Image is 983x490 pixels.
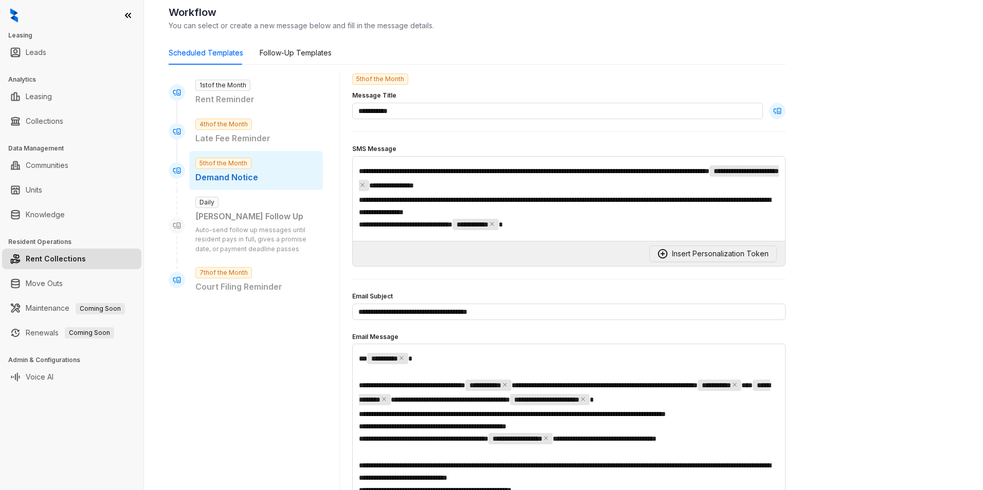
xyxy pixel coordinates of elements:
[352,144,786,154] h4: SMS Message
[26,204,65,225] a: Knowledge
[489,221,495,227] button: close
[26,273,63,294] a: Move Outs
[2,42,141,63] li: Leads
[195,119,252,130] span: 4th of the Month
[8,75,143,84] h3: Analytics
[381,397,387,402] button: close
[195,132,317,145] p: Late Fee Reminder
[195,225,317,255] p: Auto-send follow up messages until resident pays in full, gives a promise date, or payment deadli...
[26,111,63,131] a: Collections
[26,323,114,343] a: RenewalsComing Soon
[352,73,408,85] span: 5th of the Month
[2,323,141,343] li: Renewals
[543,436,549,441] button: close
[649,246,777,262] button: Insert Personalization Token
[169,5,786,20] h2: Workflow
[8,355,143,365] h3: Admin & Configurations
[195,280,317,293] p: Court Filing Reminder
[169,20,786,31] p: You can select or create a new message below and fill in the message details.
[2,273,141,294] li: Move Outs
[26,86,52,107] a: Leasing
[195,210,317,223] div: [PERSON_NAME] Follow Up
[352,332,786,342] h4: Email Message
[76,303,125,314] span: Coming Soon
[2,204,141,225] li: Knowledge
[580,397,586,402] button: close
[2,86,141,107] li: Leasing
[8,31,143,40] h3: Leasing
[672,248,769,259] span: Insert Personalization Token
[502,382,507,387] button: close
[195,80,250,91] span: 1st of the Month
[26,249,86,269] a: Rent Collections
[2,111,141,131] li: Collections
[26,42,46,63] a: Leads
[195,171,317,184] p: Demand Notice
[195,158,251,169] span: 5th of the Month
[8,144,143,153] h3: Data Management
[10,8,18,23] img: logo
[2,249,141,269] li: Rent Collections
[195,93,317,106] p: Rent Reminder
[732,382,737,387] button: close
[8,237,143,247] h3: Resident Operations
[2,155,141,176] li: Communities
[2,298,141,318] li: Maintenance
[399,355,404,361] button: close
[26,180,42,200] a: Units
[2,180,141,200] li: Units
[260,47,332,59] div: Follow-Up Templates
[26,367,53,387] a: Voice AI
[360,182,365,187] button: close
[195,197,219,208] span: Daily
[65,327,114,338] span: Coming Soon
[26,155,68,176] a: Communities
[169,47,243,59] div: Scheduled Templates
[352,292,786,301] h4: Email Subject
[195,267,252,278] span: 7th of the Month
[352,91,786,101] h4: Message Title
[2,367,141,387] li: Voice AI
